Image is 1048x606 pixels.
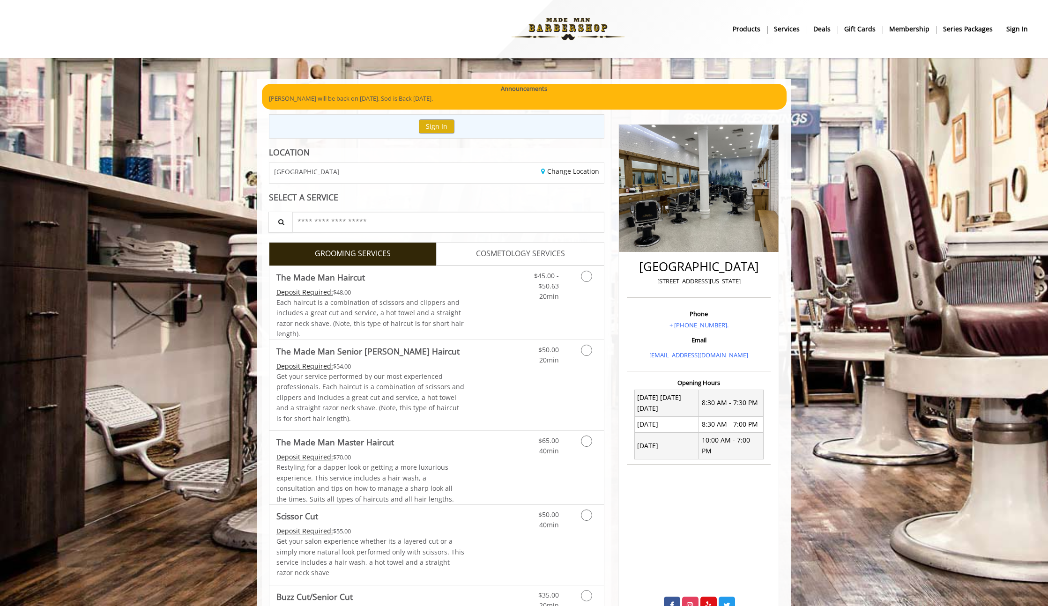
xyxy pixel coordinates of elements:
h3: Opening Hours [627,379,771,386]
a: Gift cardsgift cards [838,22,883,36]
b: Announcements [501,84,547,94]
span: $50.00 [538,345,559,354]
a: sign insign in [1000,22,1034,36]
a: ServicesServices [767,22,807,36]
span: This service needs some Advance to be paid before we block your appointment [276,526,333,535]
td: 8:30 AM - 7:30 PM [699,390,764,416]
span: $45.00 - $50.63 [534,271,559,290]
td: [DATE] [634,416,699,432]
span: 40min [539,446,559,455]
span: $65.00 [538,436,559,445]
span: This service needs some Advance to be paid before we block your appointment [276,288,333,296]
b: products [733,24,760,34]
span: This service needs some Advance to be paid before we block your appointment [276,362,333,370]
button: Sign In [419,119,454,133]
a: Series packagesSeries packages [937,22,1000,36]
b: Series packages [943,24,993,34]
h2: [GEOGRAPHIC_DATA] [629,260,768,273]
img: Made Man Barbershop logo [504,3,632,55]
span: Each haircut is a combination of scissors and clippers and includes a great cut and service, a ho... [276,298,464,338]
div: $54.00 [276,361,465,371]
b: Deals [813,24,831,34]
a: Productsproducts [726,22,767,36]
b: Scissor Cut [276,510,318,523]
b: Buzz Cut/Senior Cut [276,590,353,603]
b: The Made Man Haircut [276,271,365,284]
a: DealsDeals [807,22,838,36]
h3: Email [629,337,768,343]
td: [DATE] [634,432,699,459]
a: MembershipMembership [883,22,937,36]
p: [PERSON_NAME] will be back on [DATE]. Sod is Back [DATE]. [269,94,780,103]
a: + [PHONE_NUMBER]. [669,321,728,329]
h3: Phone [629,310,768,317]
b: gift cards [844,24,876,34]
b: Membership [889,24,929,34]
b: Services [774,24,800,34]
span: This service needs some Advance to be paid before we block your appointment [276,452,333,461]
span: COSMETOLOGY SERVICES [476,248,565,260]
b: sign in [1006,24,1028,34]
div: $70.00 [276,452,465,462]
td: 10:00 AM - 7:00 PM [699,432,764,459]
span: $50.00 [538,510,559,519]
p: Get your service performed by our most experienced professionals. Each haircut is a combination o... [276,371,465,424]
p: [STREET_ADDRESS][US_STATE] [629,276,768,286]
b: LOCATION [269,147,310,158]
span: [GEOGRAPHIC_DATA] [274,168,340,175]
b: The Made Man Master Haircut [276,436,394,449]
td: [DATE] [DATE] [DATE] [634,390,699,416]
span: 20min [539,355,559,364]
div: $48.00 [276,287,465,297]
b: The Made Man Senior [PERSON_NAME] Haircut [276,345,460,358]
span: $35.00 [538,591,559,599]
button: Service Search [268,212,293,233]
td: 8:30 AM - 7:00 PM [699,416,764,432]
a: [EMAIL_ADDRESS][DOMAIN_NAME] [649,351,748,359]
a: Change Location [541,167,599,176]
span: 20min [539,292,559,301]
span: Restyling for a dapper look or getting a more luxurious experience. This service includes a hair ... [276,463,454,503]
div: $55.00 [276,526,465,536]
span: GROOMING SERVICES [315,248,391,260]
p: Get your salon experience whether its a layered cut or a simply more natural look performed only ... [276,536,465,578]
div: SELECT A SERVICE [269,193,605,202]
span: 40min [539,520,559,529]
